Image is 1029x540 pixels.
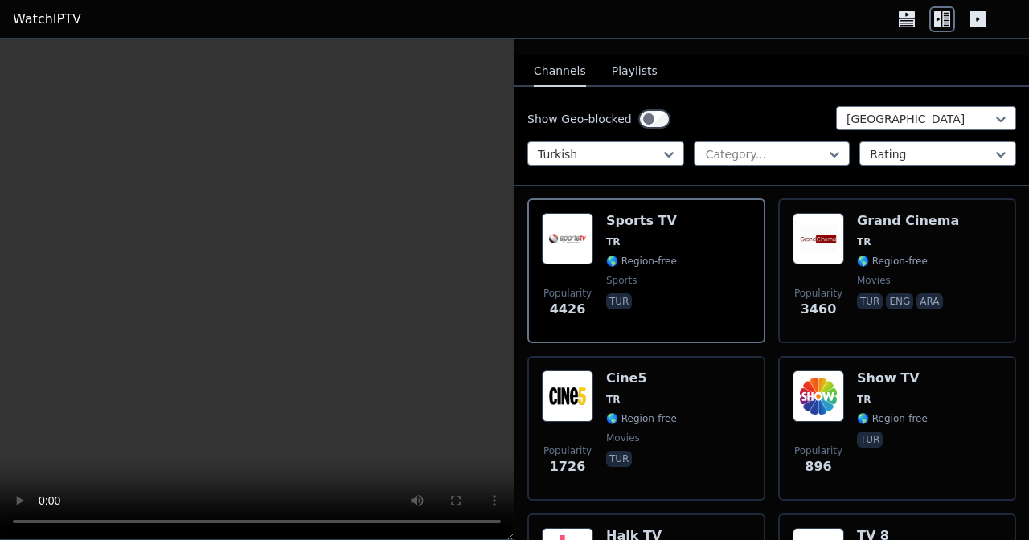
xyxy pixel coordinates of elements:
span: Popularity [543,287,592,300]
p: ara [916,293,942,309]
span: 🌎 Region-free [857,255,928,268]
span: Popularity [794,444,842,457]
span: sports [606,274,637,287]
span: 🌎 Region-free [857,412,928,425]
span: 896 [805,457,831,477]
span: movies [857,274,891,287]
span: 4426 [550,300,586,319]
h6: Cine5 [606,370,677,387]
p: tur [857,293,883,309]
button: Channels [534,56,586,87]
img: Cine5 [542,370,593,422]
span: TR [606,235,620,248]
p: tur [606,451,632,467]
button: Playlists [612,56,658,87]
span: 1726 [550,457,586,477]
img: Show TV [793,370,844,422]
p: tur [606,293,632,309]
span: Popularity [794,287,842,300]
h6: Show TV [857,370,928,387]
span: TR [606,393,620,406]
a: WatchIPTV [13,10,81,29]
p: eng [886,293,913,309]
span: 🌎 Region-free [606,412,677,425]
img: Sports TV [542,213,593,264]
h6: Grand Cinema [857,213,959,229]
img: Grand Cinema [793,213,844,264]
span: movies [606,432,640,444]
span: TR [857,393,871,406]
span: 3460 [801,300,837,319]
span: 🌎 Region-free [606,255,677,268]
p: tur [857,432,883,448]
h6: Sports TV [606,213,677,229]
span: Popularity [543,444,592,457]
span: TR [857,235,871,248]
label: Show Geo-blocked [527,111,632,127]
